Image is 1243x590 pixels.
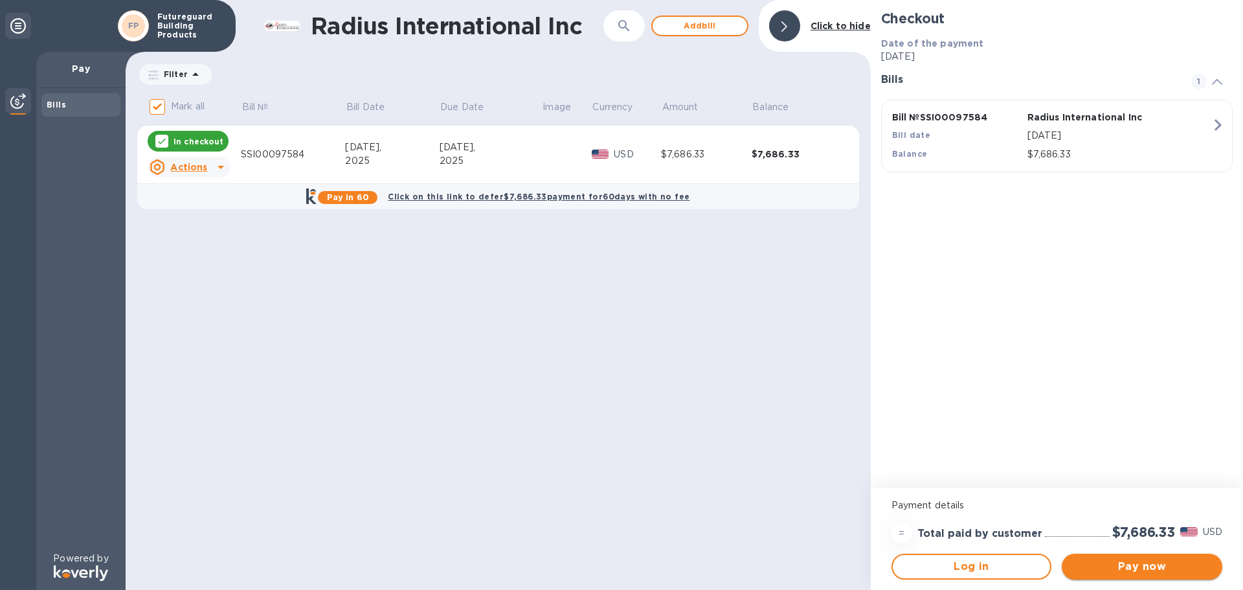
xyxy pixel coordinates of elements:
p: Powered by [53,552,108,565]
b: FP [128,21,139,30]
h2: Checkout [881,10,1233,27]
div: 2025 [440,154,542,168]
span: Amount [662,100,715,114]
h1: Radius International Inc [311,12,603,40]
div: [DATE], [440,141,542,154]
img: Logo [54,565,108,581]
button: Log in [891,554,1052,580]
p: Payment details [891,499,1222,512]
div: $7,686.33 [752,148,842,161]
span: 1 [1191,74,1207,89]
p: Radius International Inc [1027,111,1158,124]
p: Bill Date [346,100,385,114]
h3: Total paid by customer [917,528,1042,540]
div: $7,686.33 [661,148,752,161]
p: Bill № [242,100,269,114]
p: USD [614,148,661,161]
div: SSI00097584 [241,148,345,161]
span: Balance [752,100,805,114]
p: Pay [47,62,115,75]
p: Due Date [440,100,484,114]
p: [DATE] [881,50,1233,63]
h3: Bills [881,74,1176,86]
span: Add bill [663,18,737,34]
b: Click on this link to defer $7,686.33 payment for 60 days with no fee [388,192,689,201]
p: Futureguard Building Products [157,12,222,40]
div: 2025 [345,154,439,168]
b: Bills [47,100,66,109]
button: Bill №SSI00097584Radius International IncBill date[DATE]Balance$7,686.33 [881,100,1233,172]
p: Filter [159,69,188,80]
div: = [891,523,912,543]
div: [DATE], [345,141,439,154]
b: Bill date [892,130,931,140]
p: Mark all [171,100,205,113]
b: Pay in 60 [327,192,369,202]
button: Addbill [651,16,748,36]
p: $7,686.33 [1027,148,1211,161]
span: Due Date [440,100,500,114]
span: Log in [903,559,1040,574]
p: Currency [592,100,633,114]
b: Click to hide [811,21,871,31]
p: Amount [662,100,699,114]
span: Bill № [242,100,286,114]
h2: $7,686.33 [1112,524,1175,540]
img: USD [592,150,609,159]
p: Balance [752,100,789,114]
p: Bill № SSI00097584 [892,111,1022,124]
p: [DATE] [1027,129,1211,142]
button: Pay now [1062,554,1222,580]
b: Date of the payment [881,38,984,49]
span: Bill Date [346,100,401,114]
b: Balance [892,149,928,159]
p: USD [1203,525,1222,539]
p: In checkout [174,136,223,147]
span: Pay now [1072,559,1212,574]
u: Actions [170,162,207,172]
p: Image [543,100,571,114]
img: USD [1180,527,1198,536]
